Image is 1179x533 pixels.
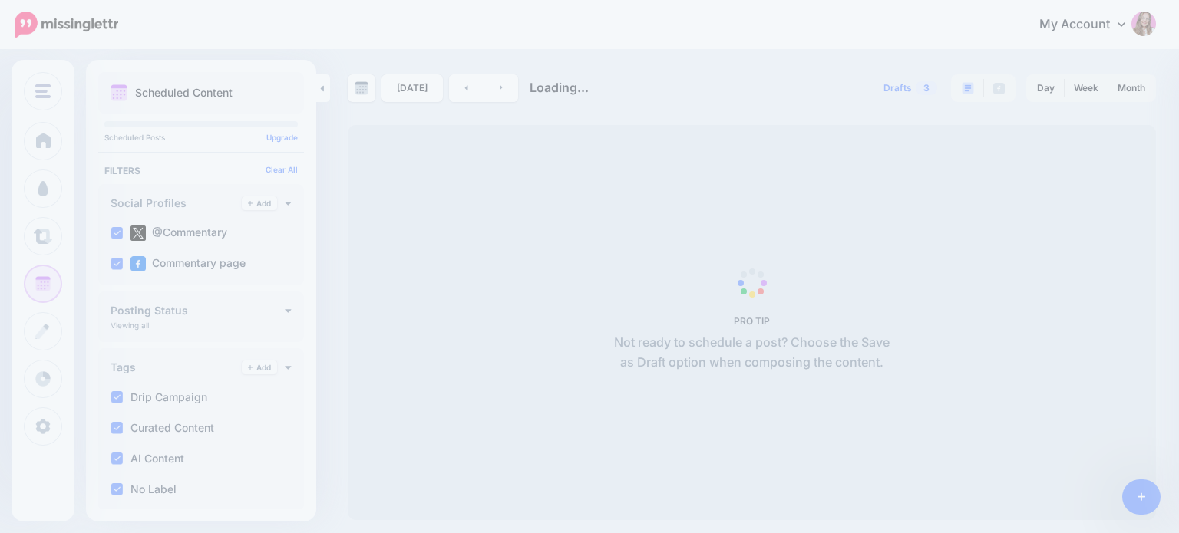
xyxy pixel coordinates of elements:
[130,225,227,241] label: @Commentary
[111,84,127,101] img: calendar.png
[530,80,589,95] span: Loading...
[130,484,177,495] label: No Label
[1065,76,1108,100] a: Week
[130,256,146,271] img: facebook-square.png
[135,87,233,98] p: Scheduled Content
[874,74,946,102] a: Drafts3
[130,392,207,403] label: Drip Campaign
[266,133,298,142] a: Upgrade
[608,333,896,373] p: Not ready to schedule a post? Choose the Save as Draft option when composing the content.
[916,81,937,95] span: 3
[130,225,146,241] img: twitter-square.png
[104,133,298,141] p: Scheduled Posts
[1108,76,1154,100] a: Month
[104,165,298,176] h4: Filters
[1028,76,1064,100] a: Day
[111,362,242,373] h4: Tags
[130,453,184,464] label: AI Content
[242,196,277,210] a: Add
[242,360,277,374] a: Add
[883,84,912,93] span: Drafts
[355,81,368,95] img: calendar-grey-darker.png
[608,315,896,327] h5: PRO TIP
[381,74,443,102] a: [DATE]
[111,198,242,209] h4: Social Profiles
[962,82,974,94] img: paragraph-boxed.png
[266,165,298,174] a: Clear All
[35,84,51,98] img: menu.png
[15,12,118,38] img: Missinglettr
[993,83,1005,94] img: facebook-grey-square.png
[130,423,214,433] label: Curated Content
[130,256,246,271] label: Commentary page
[111,305,285,316] h4: Posting Status
[1024,6,1156,44] a: My Account
[111,321,149,330] p: Viewing all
